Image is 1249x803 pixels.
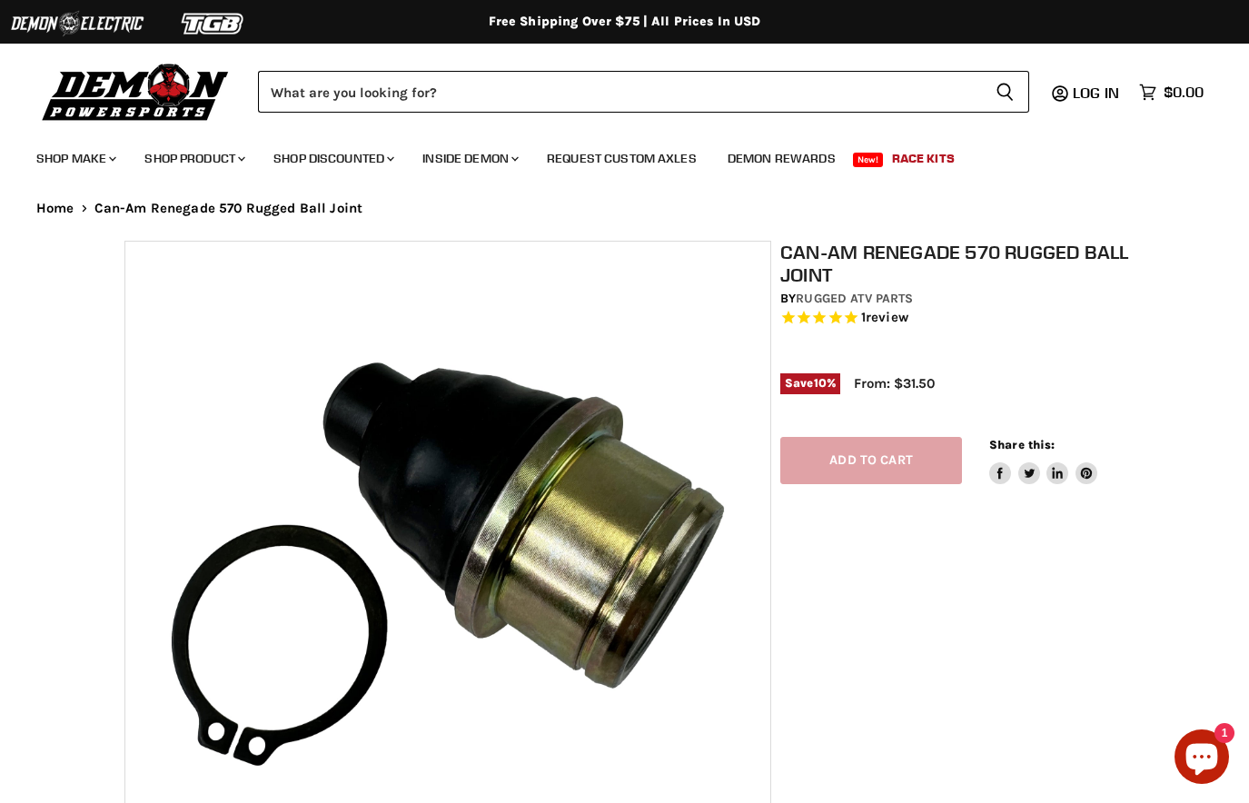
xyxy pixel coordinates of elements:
h1: Can-Am Renegade 570 Rugged Ball Joint [780,241,1134,286]
span: New! [853,153,884,167]
a: Rugged ATV Parts [796,291,913,306]
a: Inside Demon [409,140,530,177]
span: Share this: [989,438,1055,451]
a: $0.00 [1130,79,1213,105]
a: Log in [1065,84,1130,101]
span: From: $31.50 [854,375,935,392]
span: 10 [814,376,827,390]
button: Search [981,71,1029,113]
aside: Share this: [989,437,1097,485]
img: Demon Powersports [36,59,235,124]
img: TGB Logo 2 [145,6,282,41]
span: Can-Am Renegade 570 Rugged Ball Joint [94,201,363,216]
a: Race Kits [878,140,968,177]
inbox-online-store-chat: Shopify online store chat [1169,729,1234,788]
span: Rated 5.0 out of 5 stars 1 reviews [780,309,1134,328]
span: $0.00 [1164,84,1204,101]
input: Search [258,71,981,113]
img: Demon Electric Logo 2 [9,6,145,41]
span: 1 reviews [861,310,908,326]
form: Product [258,71,1029,113]
a: Demon Rewards [714,140,849,177]
div: by [780,289,1134,309]
a: Shop Discounted [260,140,405,177]
span: Save % [780,373,840,393]
span: review [866,310,908,326]
a: Home [36,201,74,216]
a: Shop Make [23,140,127,177]
ul: Main menu [23,133,1199,177]
a: Shop Product [131,140,256,177]
span: Log in [1073,84,1119,102]
a: Request Custom Axles [533,140,710,177]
